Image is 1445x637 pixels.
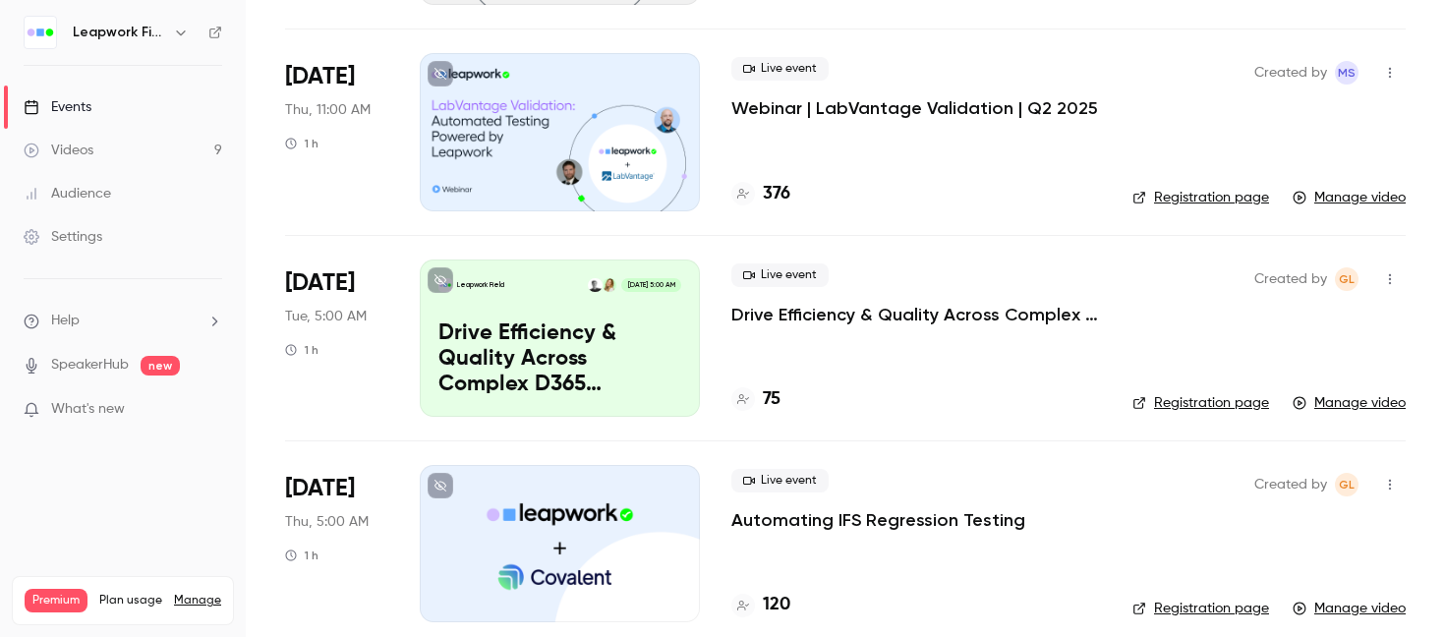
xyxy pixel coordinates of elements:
span: [DATE] [285,473,355,504]
a: Drive Efficiency & Quality Across Complex D365 Implementations [731,303,1101,326]
span: Live event [731,57,829,81]
iframe: Noticeable Trigger [199,401,222,419]
span: GL [1339,473,1355,496]
span: [DATE] 5:00 AM [621,278,680,292]
span: Created by [1254,61,1327,85]
div: Audience [24,184,111,203]
h4: 75 [763,386,780,413]
span: GL [1339,267,1355,291]
h6: Leapwork Field [73,23,165,42]
span: Help [51,311,80,331]
div: 1 h [285,342,318,358]
span: MS [1338,61,1356,85]
img: Leapwork Field [25,17,56,48]
a: 120 [731,592,790,618]
a: Registration page [1132,188,1269,207]
div: Apr 10 Thu, 10:00 AM (Europe/London) [285,465,388,622]
span: Premium [25,589,87,612]
li: help-dropdown-opener [24,311,222,331]
h4: 376 [763,181,790,207]
img: Robert Emmen [588,278,602,292]
span: Thu, 5:00 AM [285,512,369,532]
a: Manage [174,593,221,608]
span: Live event [731,263,829,287]
p: Drive Efficiency & Quality Across Complex D365 Implementations [438,321,681,397]
span: Thu, 11:00 AM [285,100,371,120]
div: Events [24,97,91,117]
a: Webinar | LabVantage Validation | Q2 2025 [731,96,1098,120]
a: SpeakerHub [51,355,129,376]
div: May 6 Tue, 10:00 AM (Europe/London) [285,260,388,417]
span: [DATE] [285,61,355,92]
div: Settings [24,227,102,247]
img: Alexandra Coptil [603,278,616,292]
a: 75 [731,386,780,413]
span: Live event [731,469,829,492]
span: Genevieve Loriant [1335,267,1358,291]
div: 1 h [285,548,318,563]
span: Tue, 5:00 AM [285,307,367,326]
div: 1 h [285,136,318,151]
a: Registration page [1132,599,1269,618]
span: Marlena Swiderska [1335,61,1358,85]
p: Leapwork Field [457,280,504,290]
div: Jun 26 Thu, 5:00 PM (Europe/Copenhagen) [285,53,388,210]
span: new [141,356,180,376]
span: [DATE] [285,267,355,299]
a: Manage video [1293,188,1406,207]
span: Created by [1254,267,1327,291]
h4: 120 [763,592,790,618]
div: Videos [24,141,93,160]
a: 376 [731,181,790,207]
span: Created by [1254,473,1327,496]
span: Genevieve Loriant [1335,473,1358,496]
a: Automating IFS Regression Testing [731,508,1025,532]
span: What's new [51,399,125,420]
a: Manage video [1293,599,1406,618]
a: Drive Efficiency & Quality Across Complex D365 ImplementationsLeapwork FieldAlexandra CoptilRober... [420,260,700,417]
a: Registration page [1132,393,1269,413]
span: Plan usage [99,593,162,608]
a: Manage video [1293,393,1406,413]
